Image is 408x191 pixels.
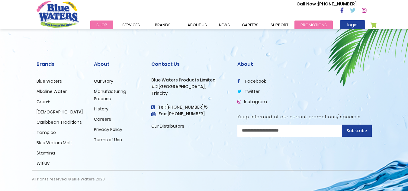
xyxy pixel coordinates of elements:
a: Stamina [37,150,55,156]
h2: About [237,61,372,67]
a: Our Distributors [151,123,184,129]
span: Brands [155,22,171,28]
a: Promotions [294,21,333,29]
a: store logo [37,1,79,27]
a: Witluv [37,160,50,166]
a: Blue Waters [37,78,62,84]
a: Caribbean Traditions [37,119,82,125]
a: Instagram [237,99,267,105]
p: All rights reserved © Blue Waters 2020 [32,170,105,188]
a: login [340,20,365,29]
h2: About [94,61,142,67]
h3: Trincity [151,91,228,96]
a: Alkaline Water [37,88,67,94]
h3: Blue Waters Products Limited [151,78,228,83]
span: Subscribe [347,128,367,133]
a: Privacy Policy [94,126,122,132]
p: [PHONE_NUMBER] [297,1,357,7]
h5: Keep informed of our current promotions/ specials [237,114,372,119]
a: Cran+ [37,99,50,105]
a: twitter [237,88,260,94]
h3: #2 [GEOGRAPHIC_DATA], [151,84,228,89]
h3: Fax: [PHONE_NUMBER] [151,111,228,116]
a: Blue Waters Malt [37,140,72,146]
h2: Brands [37,61,85,67]
a: support [265,21,294,29]
a: Tampico [37,129,56,135]
a: facebook [237,78,266,84]
a: Our Story [94,78,113,84]
button: Subscribe [342,125,372,137]
span: Shop [96,22,107,28]
a: about us [182,21,213,29]
a: Terms of Use [94,137,122,143]
h2: Contact Us [151,61,228,67]
a: Careers [94,116,111,122]
span: Call Now : [297,1,318,7]
a: News [213,21,236,29]
h4: Tel: [PHONE_NUMBER]/5 [151,105,228,110]
a: careers [236,21,265,29]
span: Services [122,22,140,28]
a: History [94,106,108,112]
a: [DEMOGRAPHIC_DATA] [37,109,83,115]
a: Manufacturing Process [94,88,126,102]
